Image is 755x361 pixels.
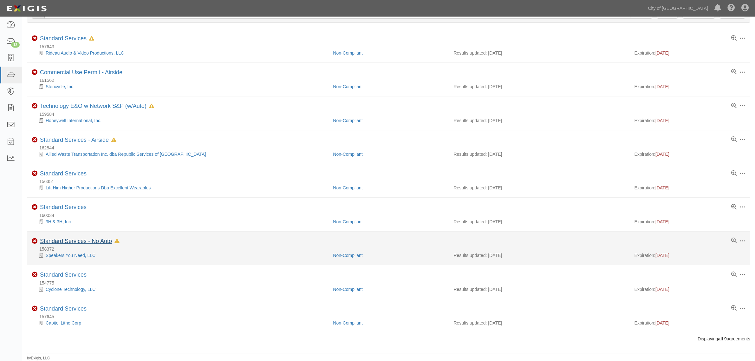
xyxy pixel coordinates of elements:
[40,103,154,110] div: Technology E&O w Network S&P (w/Auto)
[655,253,669,258] span: [DATE]
[32,280,750,286] div: 154775
[32,219,328,225] div: 3H & 3H, Inc.
[46,152,206,157] a: Allied Waste Transportation Inc. dba Republic Services of [GEOGRAPHIC_DATA]
[731,272,737,278] a: View results summary
[655,320,669,325] span: [DATE]
[46,320,81,325] a: Capitol Litho Corp
[89,36,94,41] i: In Default since 07/17/2025
[333,84,362,89] a: Non-Compliant
[32,313,750,320] div: 157645
[454,50,625,56] div: Results updated: [DATE]
[333,253,362,258] a: Non-Compliant
[32,178,750,185] div: 156351
[46,118,101,123] a: Honeywell International, Inc.
[40,137,116,144] div: Standard Services - Airside
[40,103,146,109] a: Technology E&O w Network S&P (w/Auto)
[454,252,625,259] div: Results updated: [DATE]
[46,50,124,56] a: Rideau Audio & Video Productions, LLC
[655,118,669,123] span: [DATE]
[40,238,120,245] div: Standard Services - No Auto
[333,50,362,56] a: Non-Compliant
[32,77,750,83] div: 161562
[5,3,49,14] img: logo-5460c22ac91f19d4615b14bd174203de0afe785f0fc80cf4dbbc73dc1793850b.png
[333,219,362,224] a: Non-Compliant
[40,272,87,278] a: Standard Services
[40,170,87,177] a: Standard Services
[46,253,95,258] a: Speakers You Need, LLC
[727,4,735,12] i: Help Center - Complianz
[32,69,37,75] i: Non-Compliant
[645,2,711,15] a: City of [GEOGRAPHIC_DATA]
[731,103,737,109] a: View results summary
[32,151,328,157] div: Allied Waste Transportation Inc. dba Republic Services of Phoenix
[32,252,328,259] div: Speakers You Need, LLC
[454,83,625,90] div: Results updated: [DATE]
[454,320,625,326] div: Results updated: [DATE]
[46,185,151,190] a: Lift Him Higher Productions Dba Excellent Wearables
[27,356,50,361] small: by
[40,204,87,211] div: Standard Services
[32,212,750,219] div: 160034
[149,104,154,108] i: In Default since 06/22/2025
[32,238,37,244] i: Non-Compliant
[454,219,625,225] div: Results updated: [DATE]
[32,306,37,312] i: Non-Compliant
[655,287,669,292] span: [DATE]
[32,36,37,41] i: Non-Compliant
[114,239,120,244] i: In Default since 08/22/2025
[731,137,737,142] a: View results summary
[40,35,94,42] div: Standard Services
[32,204,37,210] i: Non-Compliant
[731,36,737,41] a: View results summary
[32,320,328,326] div: Capitol Litho Corp
[718,336,727,341] b: all 9
[731,69,737,75] a: View results summary
[655,185,669,190] span: [DATE]
[111,138,116,142] i: In Default since 07/21/2025
[32,246,750,252] div: 158372
[731,238,737,244] a: View results summary
[46,287,95,292] a: Cyclone Technology, LLC
[40,137,109,143] a: Standard Services - Airside
[635,185,745,191] div: Expiration:
[635,320,745,326] div: Expiration:
[32,43,750,50] div: 157643
[46,219,72,224] a: 3H & 3H, Inc.
[32,145,750,151] div: 162844
[635,83,745,90] div: Expiration:
[32,50,328,56] div: Rideau Audio & Video Productions, LLC
[333,287,362,292] a: Non-Compliant
[454,286,625,292] div: Results updated: [DATE]
[333,320,362,325] a: Non-Compliant
[333,185,362,190] a: Non-Compliant
[731,171,737,176] a: View results summary
[32,185,328,191] div: Lift Him Higher Productions Dba Excellent Wearables
[40,305,87,312] a: Standard Services
[40,69,122,75] a: Commercial Use Permit - Airside
[32,137,37,143] i: Non-Compliant
[11,42,20,48] div: 12
[333,152,362,157] a: Non-Compliant
[731,204,737,210] a: View results summary
[32,171,37,176] i: Non-Compliant
[333,118,362,123] a: Non-Compliant
[635,219,745,225] div: Expiration:
[635,151,745,157] div: Expiration:
[454,185,625,191] div: Results updated: [DATE]
[635,286,745,292] div: Expiration:
[655,50,669,56] span: [DATE]
[655,84,669,89] span: [DATE]
[32,286,328,292] div: Cyclone Technology, LLC
[635,117,745,124] div: Expiration:
[635,252,745,259] div: Expiration:
[32,117,328,124] div: Honeywell International, Inc.
[731,305,737,311] a: View results summary
[655,152,669,157] span: [DATE]
[32,111,750,117] div: 159584
[31,356,50,360] a: Exigis, LLC
[655,219,669,224] span: [DATE]
[32,83,328,90] div: Stericycle, Inc.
